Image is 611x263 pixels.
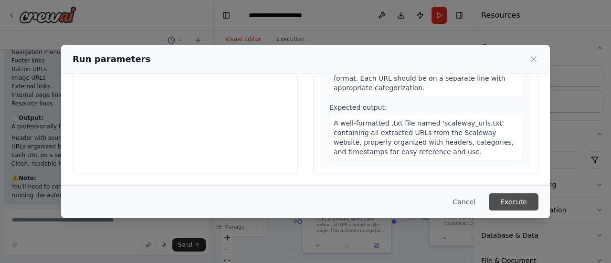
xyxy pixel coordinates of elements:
[334,119,514,156] span: A well-formatted .txt file named 'scaleway_urls.txt' containing all extracted URLs from the Scale...
[445,193,483,210] button: Cancel
[334,27,517,92] span: Take the extracted URLs from the Scaleway website and create a professional text document (.txt f...
[489,193,538,210] button: Execute
[329,104,387,111] span: Expected output:
[73,53,150,66] h2: Run parameters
